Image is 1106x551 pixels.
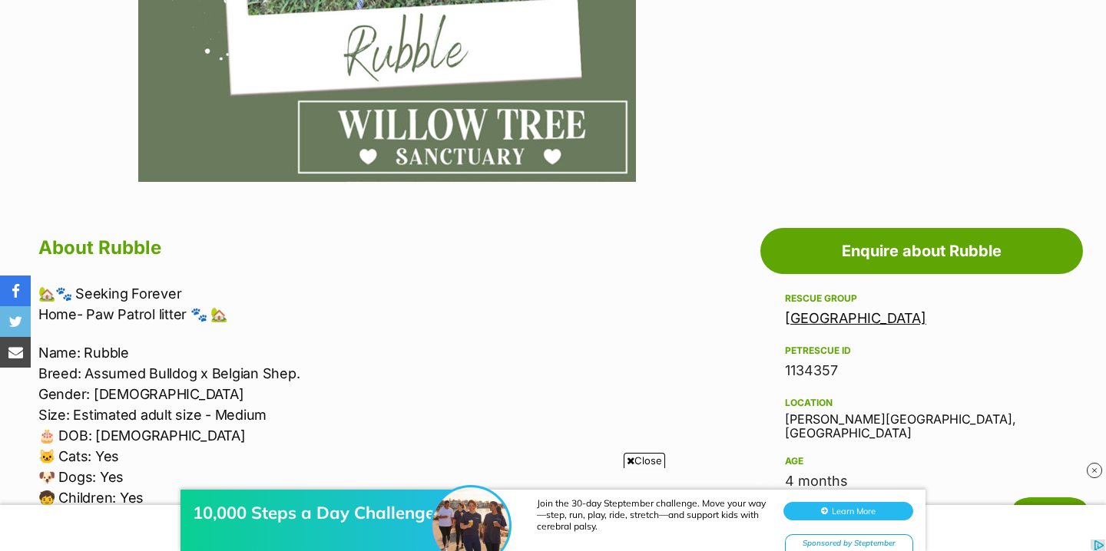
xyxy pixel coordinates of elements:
a: Enquire about Rubble [760,228,1083,274]
div: PetRescue ID [785,345,1058,357]
div: Location [785,397,1058,409]
div: [PERSON_NAME][GEOGRAPHIC_DATA], [GEOGRAPHIC_DATA] [785,394,1058,440]
p: 🏡🐾 Seeking Forever Home- Paw Patrol litter 🐾 🏡 [38,283,659,325]
h2: About Rubble [38,231,659,265]
div: Sponsored by Steptember [785,75,913,94]
a: [GEOGRAPHIC_DATA] [785,310,926,326]
img: 10,000 Steps a Day Challenge [432,28,509,105]
div: 1134357 [785,360,1058,381]
span: Close [624,453,665,468]
div: Rescue group [785,292,1058,305]
div: 10,000 Steps a Day Challenge [193,43,439,64]
img: close_rtb.svg [1087,463,1102,478]
button: Learn More [783,43,913,61]
div: Join the 30-day Steptember challenge. Move your way—step, run, play, ride, stretch—and support ki... [537,38,767,73]
div: Age [785,455,1058,467]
